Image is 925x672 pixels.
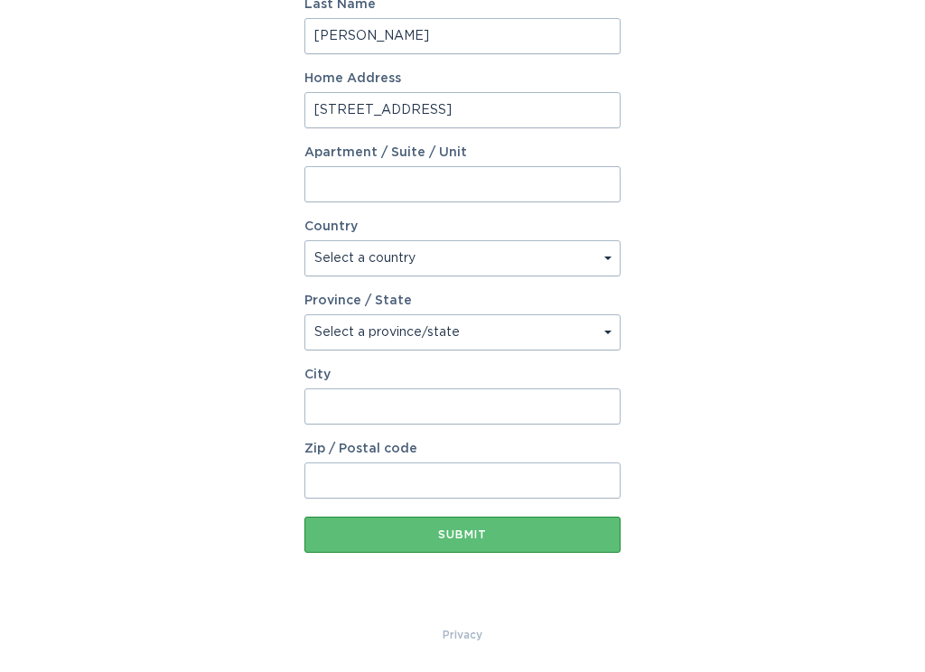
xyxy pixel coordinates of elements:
[313,529,612,540] div: Submit
[443,625,482,645] a: Privacy Policy & Terms of Use
[304,72,621,85] label: Home Address
[304,294,412,307] label: Province / State
[304,146,621,159] label: Apartment / Suite / Unit
[304,369,621,381] label: City
[304,517,621,553] button: Submit
[304,443,621,455] label: Zip / Postal code
[304,220,358,233] label: Country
